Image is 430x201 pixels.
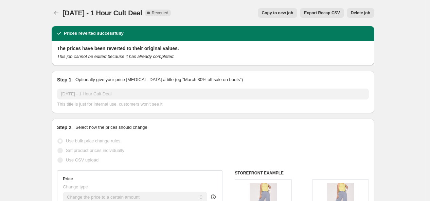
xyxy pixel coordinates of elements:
i: This job cannot be edited because it has already completed. [57,54,175,59]
span: Copy to new job [262,10,293,16]
div: help [210,194,217,200]
h2: Prices reverted successfully [64,30,124,37]
button: Export Recap CSV [300,8,344,18]
span: Use bulk price change rules [66,138,120,143]
input: 30% off holiday sale [57,89,369,99]
h2: Step 1. [57,76,73,83]
span: Delete job [351,10,370,16]
span: Set product prices individually [66,148,124,153]
p: Optionally give your price [MEDICAL_DATA] a title (eg "March 30% off sale on boots") [75,76,243,83]
h2: The prices have been reverted to their original values. [57,45,369,52]
p: Select how the prices should change [75,124,147,131]
h3: Price [63,176,73,182]
h2: Step 2. [57,124,73,131]
button: Price change jobs [52,8,61,18]
span: Use CSV upload [66,157,98,163]
span: This title is just for internal use, customers won't see it [57,102,162,107]
span: Change type [63,184,88,189]
button: Delete job [347,8,374,18]
button: Copy to new job [258,8,298,18]
span: Reverted [152,10,168,16]
span: Export Recap CSV [304,10,340,16]
span: [DATE] - 1 Hour Cult Deal [62,9,142,17]
h6: STOREFRONT EXAMPLE [235,170,369,176]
